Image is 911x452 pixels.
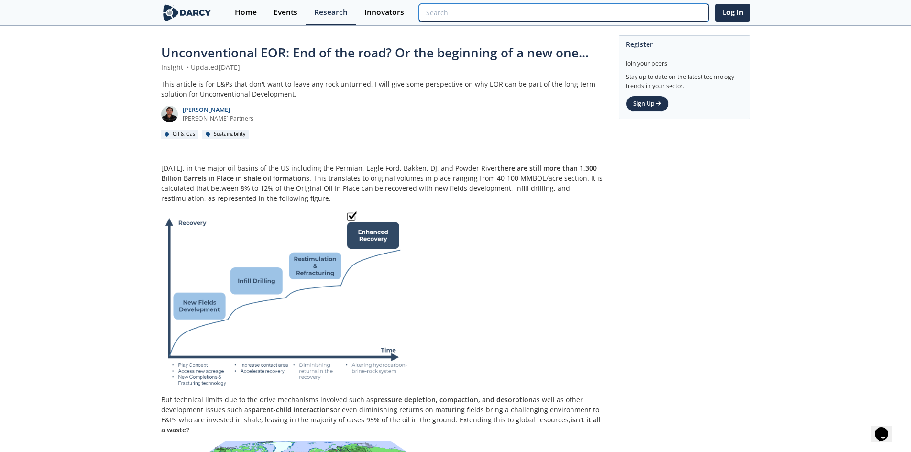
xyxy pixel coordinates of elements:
[185,63,191,72] span: •
[626,68,743,90] div: Stay up to date on the latest technology trends in your sector.
[314,9,348,16] div: Research
[161,62,605,72] div: Insight Updated [DATE]
[626,36,743,53] div: Register
[274,9,297,16] div: Events
[252,405,333,414] strong: parent-child interactions
[161,79,605,99] div: This article is for E&Ps that don't want to leave any rock unturned, I will give some perspective...
[871,414,901,442] iframe: chat widget
[715,4,750,22] a: Log In
[161,415,601,434] strong: isn't it all a waste?
[161,163,605,203] p: [DATE], in the major oil basins of the US including the Permian, Eagle Ford, Bakken, DJ, and Powd...
[183,114,253,123] p: [PERSON_NAME] Partners
[161,210,413,388] img: Recovery Framework
[626,53,743,68] div: Join your peers
[161,164,597,183] strong: there are still more than 1,300 Billion Barrels in Place in shale oil formations
[419,4,708,22] input: Advanced Search
[626,96,669,112] a: Sign Up
[161,130,199,139] div: Oil & Gas
[161,395,605,435] p: But technical limits due to the drive mechanisms involved such as as well as other development is...
[235,9,257,16] div: Home
[161,4,213,21] img: logo-wide.svg
[161,44,589,61] span: Unconventional EOR: End of the road? Or the beginning of a new one...
[364,9,404,16] div: Innovators
[202,130,249,139] div: Sustainability
[183,106,253,114] p: [PERSON_NAME]
[373,395,533,404] strong: pressure depletion, compaction, and desorption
